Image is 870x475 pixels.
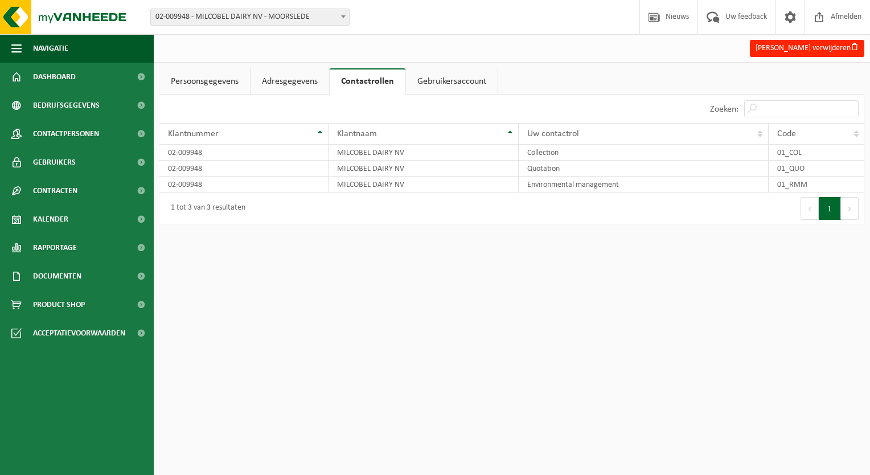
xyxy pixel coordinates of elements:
[165,198,245,219] div: 1 tot 3 van 3 resultaten
[150,9,350,26] span: 02-009948 - MILCOBEL DAIRY NV - MOORSLEDE
[777,129,796,138] span: Code
[33,148,76,177] span: Gebruikers
[710,105,738,114] label: Zoeken:
[769,161,864,177] td: 01_QUO
[33,234,77,262] span: Rapportage
[33,177,77,205] span: Contracten
[527,129,579,138] span: Uw contactrol
[168,129,219,138] span: Klantnummer
[33,91,100,120] span: Bedrijfsgegevens
[801,197,819,220] button: Previous
[251,68,329,95] a: Adresgegevens
[33,319,125,347] span: Acceptatievoorwaarden
[159,177,329,193] td: 02-009948
[151,9,349,25] span: 02-009948 - MILCOBEL DAIRY NV - MOORSLEDE
[519,145,769,161] td: Collection
[329,177,519,193] td: MILCOBEL DAIRY NV
[750,40,864,57] button: [PERSON_NAME] verwijderen
[33,205,68,234] span: Kalender
[769,145,864,161] td: 01_COL
[519,177,769,193] td: Environmental management
[769,177,864,193] td: 01_RMM
[519,161,769,177] td: Quotation
[33,290,85,319] span: Product Shop
[159,145,329,161] td: 02-009948
[33,120,99,148] span: Contactpersonen
[33,34,68,63] span: Navigatie
[819,197,841,220] button: 1
[159,161,329,177] td: 02-009948
[337,129,377,138] span: Klantnaam
[329,145,519,161] td: MILCOBEL DAIRY NV
[33,63,76,91] span: Dashboard
[330,68,405,95] a: Contactrollen
[159,68,250,95] a: Persoonsgegevens
[406,68,498,95] a: Gebruikersaccount
[841,197,859,220] button: Next
[33,262,81,290] span: Documenten
[329,161,519,177] td: MILCOBEL DAIRY NV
